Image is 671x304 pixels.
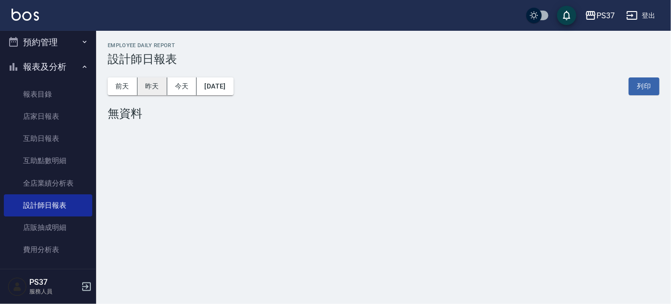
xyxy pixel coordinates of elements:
[108,52,659,66] h3: 設計師日報表
[108,42,659,49] h2: Employee Daily Report
[108,107,659,120] div: 無資料
[4,172,92,194] a: 全店業績分析表
[596,10,615,22] div: PS37
[4,127,92,150] a: 互助日報表
[12,9,39,21] img: Logo
[4,150,92,172] a: 互助點數明細
[4,30,92,55] button: 預約管理
[137,77,167,95] button: 昨天
[4,83,92,105] a: 報表目錄
[197,77,233,95] button: [DATE]
[4,216,92,239] a: 店販抽成明細
[8,277,27,296] img: Person
[108,77,137,95] button: 前天
[581,6,619,25] button: PS37
[622,7,659,25] button: 登出
[629,77,659,95] button: 列印
[4,194,92,216] a: 設計師日報表
[29,287,78,296] p: 服務人員
[167,77,197,95] button: 今天
[4,105,92,127] a: 店家日報表
[4,239,92,261] a: 費用分析表
[4,54,92,79] button: 報表及分析
[29,278,78,287] h5: PS37
[4,265,92,290] button: 客戶管理
[557,6,576,25] button: save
